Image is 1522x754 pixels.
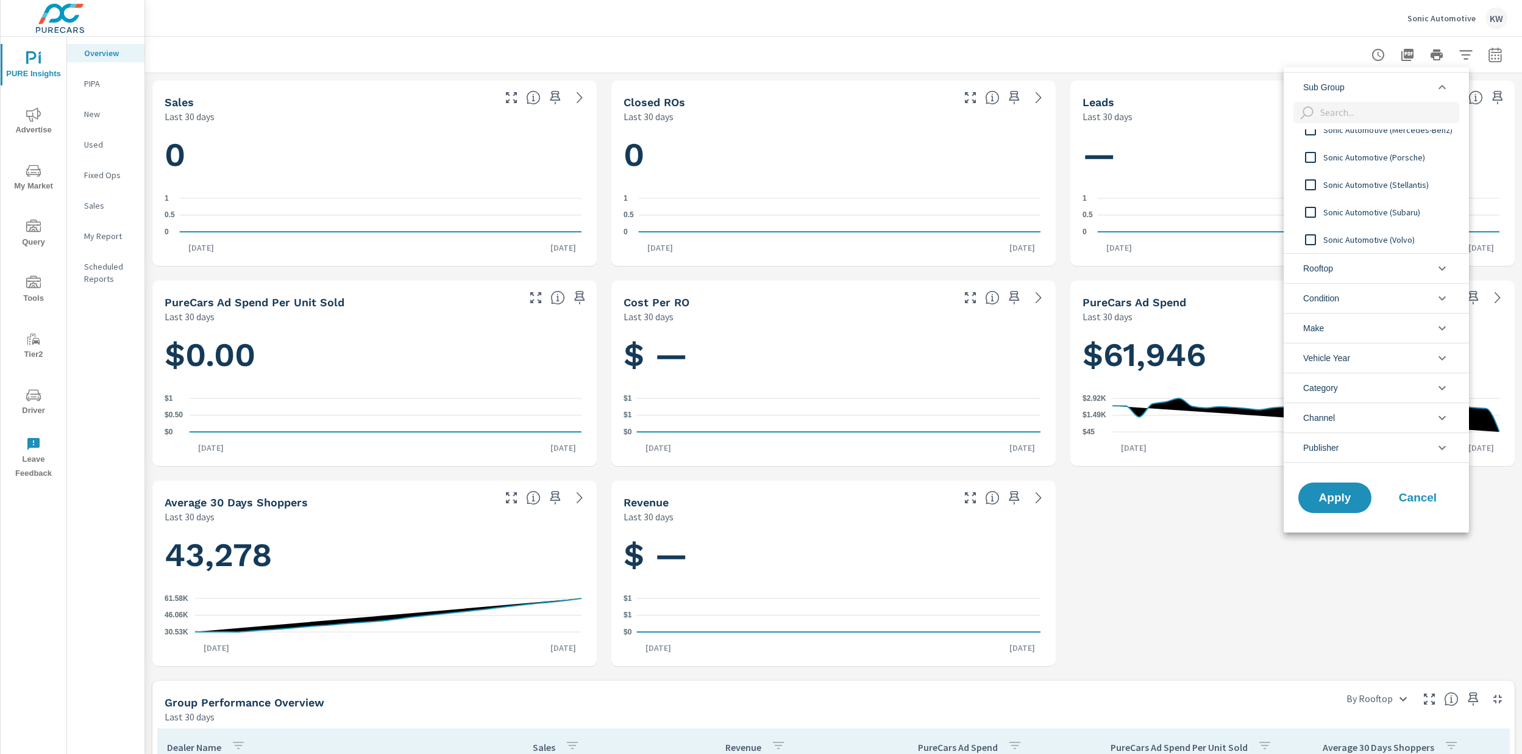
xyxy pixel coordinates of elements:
span: Sub Group [1303,73,1345,102]
span: Rooftop [1303,254,1333,283]
ul: filter options [1284,67,1469,468]
span: Make [1303,314,1324,343]
span: Apply [1310,492,1359,503]
span: Publisher [1303,433,1339,462]
span: Sonic Automotive (Mercedes-Benz) [1323,123,1457,137]
button: Cancel [1381,483,1454,513]
input: Search... [1315,102,1459,123]
button: Apply [1298,483,1371,513]
div: Sonic Automotive (Subaru) [1284,198,1467,226]
span: Cancel [1393,492,1442,503]
span: Sonic Automotive (Volvo) [1323,232,1457,247]
span: Vehicle Year [1303,343,1350,373]
div: Sonic Automotive (Mercedes-Benz) [1284,116,1467,143]
span: Condition [1303,284,1339,313]
span: Sonic Automotive (Porsche) [1323,150,1457,165]
span: Sonic Automotive (Stellantis) [1323,178,1457,192]
div: Sonic Automotive (Volvo) [1284,226,1467,253]
span: Category [1303,373,1338,403]
div: Sonic Automotive (Stellantis) [1284,171,1467,198]
span: Sonic Automotive (Subaru) [1323,205,1457,220]
div: Sonic Automotive (Porsche) [1284,143,1467,171]
span: Channel [1303,403,1335,433]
